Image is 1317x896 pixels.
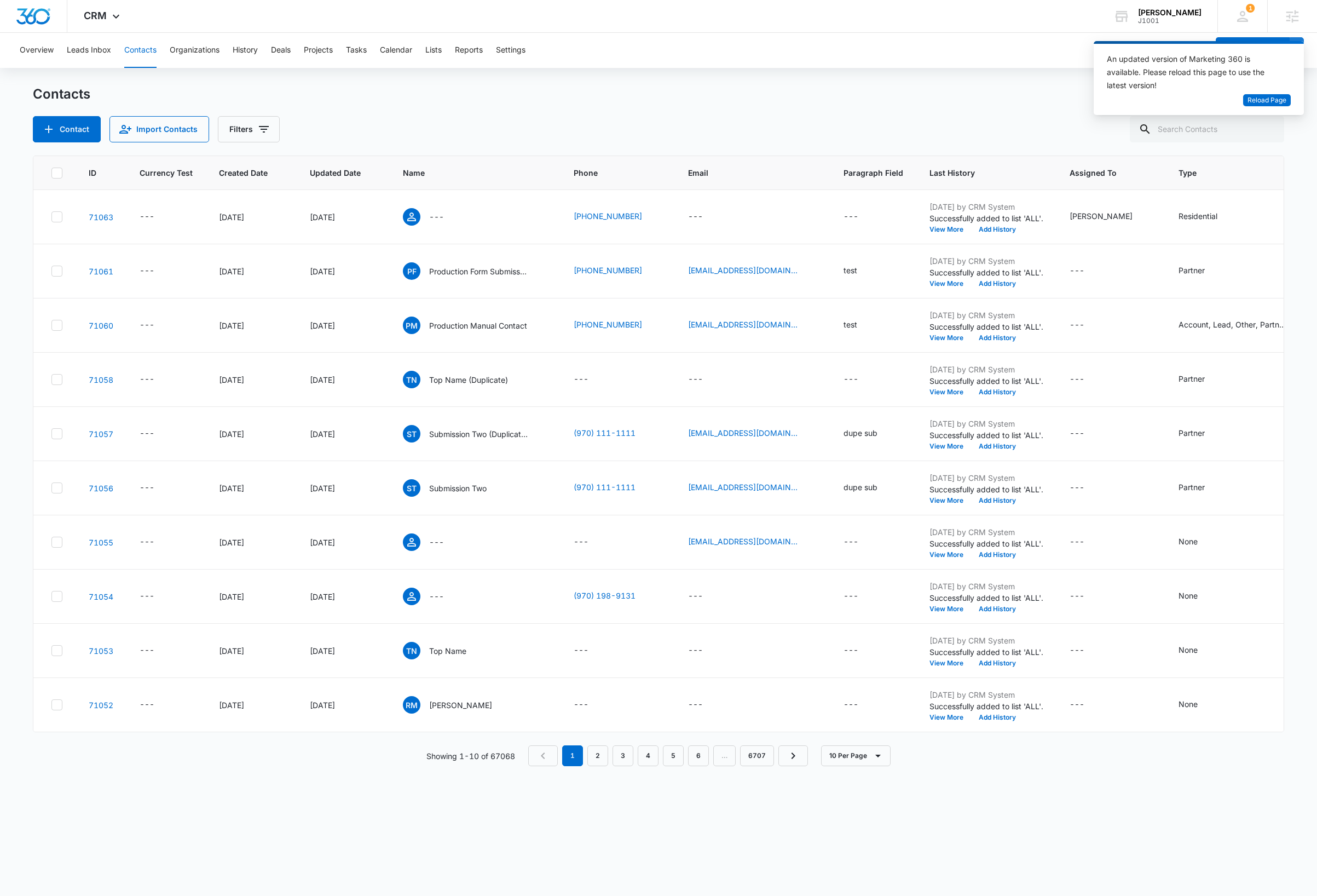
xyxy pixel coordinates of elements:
div: --- [844,536,858,549]
div: [DATE] [310,591,377,602]
a: [EMAIL_ADDRESS][DOMAIN_NAME] [688,265,798,276]
div: [DATE] [310,320,377,331]
a: Navigate to contact details page for taylorswiftly@lover.org [89,538,113,547]
div: [DATE] [219,320,284,331]
div: --- [1070,481,1084,495]
p: [DATE] by CRM System [929,689,1043,700]
div: --- [574,373,588,386]
div: Account, Lead, Other, Partner, Residential [1179,319,1288,330]
p: --- [429,536,444,548]
button: Tasks [346,33,367,68]
div: --- [1070,536,1084,549]
div: Currency Test - - Select to Edit Field [140,481,174,495]
span: Paragraph Field [844,167,903,179]
span: Reload Page [1247,95,1286,106]
a: Next Page [778,745,808,766]
div: --- [688,590,703,603]
div: Name - Submission Two (Duplicate) - Select to Edit Field [403,425,547,443]
div: Email - - Select to Edit Field [688,210,723,223]
div: Name - Top Name (Duplicate) - Select to Edit Field [403,371,528,388]
div: Currency Test - - Select to Edit Field [140,319,174,332]
p: Submission Two [429,483,487,494]
div: [DATE] [219,699,284,711]
a: Page 5 [663,745,684,766]
div: --- [140,319,154,332]
p: --- [429,211,444,222]
p: Successfully added to list 'ALL'. [929,321,1043,332]
div: [DATE] [310,483,377,494]
p: Successfully added to list 'ALL'. [929,700,1043,712]
span: RM [403,696,420,714]
div: Email - - Select to Edit Field [688,644,723,657]
span: Phone [574,167,646,179]
button: Add History [971,497,1024,504]
a: Navigate to contact details page for Top Name [89,646,113,656]
div: Paragraph Field - - Select to Edit Field [844,536,878,549]
div: [DATE] [310,428,377,440]
div: Currency Test - - Select to Edit Field [140,644,174,657]
p: [DATE] by CRM System [929,526,1043,538]
span: PF [403,262,420,280]
a: [PHONE_NUMBER] [574,210,642,222]
div: Type - None - Select to Edit Field [1179,698,1217,711]
p: Successfully added to list 'ALL'. [929,592,1043,604]
div: Email - - Select to Edit Field [688,698,723,711]
button: Calendar [380,33,412,68]
p: [DATE] by CRM System [929,635,1043,646]
button: Overview [20,33,54,68]
div: None [1179,590,1198,601]
p: --- [429,590,444,602]
div: test [844,319,857,330]
button: Add History [971,714,1024,721]
div: --- [688,644,703,657]
div: --- [688,698,703,711]
div: Phone - +1 (719) 225-9873 - Select to Edit Field [574,210,662,223]
div: Type - Partner - Select to Edit Field [1179,481,1224,495]
p: Production Form Submission [429,266,528,277]
div: Type - Partner - Select to Edit Field [1179,427,1224,440]
p: Successfully added to list 'ALL'. [929,267,1043,278]
p: Top Name [429,645,466,657]
button: Add History [971,660,1024,667]
div: Partner [1179,373,1205,384]
div: [DATE] [219,211,284,223]
div: Phone - - Select to Edit Field [574,644,608,657]
a: (970) 111-1111 [574,481,636,493]
div: --- [1070,644,1084,657]
div: Email - taylorswiftly@lover.org - Select to Edit Field [688,536,817,549]
p: [PERSON_NAME] [429,699,492,711]
button: Add History [971,443,1024,450]
div: Paragraph Field - test - Select to Edit Field [844,265,877,278]
div: --- [1070,319,1084,332]
span: Assigned To [1070,167,1136,179]
button: Lists [425,33,442,68]
div: Type - Partner - Select to Edit Field [1179,265,1224,278]
button: Import Contacts [109,116,209,142]
p: [DATE] by CRM System [929,255,1043,267]
div: Paragraph Field - - Select to Edit Field [844,210,878,223]
div: Assigned To - - Select to Edit Field [1070,698,1104,711]
div: Name - Top Name - Select to Edit Field [403,642,486,659]
a: [EMAIL_ADDRESS][DOMAIN_NAME] [688,319,798,330]
div: None [1179,698,1198,710]
div: --- [688,210,703,223]
div: account name [1138,8,1202,17]
span: Type [1179,167,1292,179]
span: 1 [1246,4,1255,13]
p: Successfully added to list 'ALL'. [929,212,1043,224]
div: --- [844,373,858,386]
div: Paragraph Field - - Select to Edit Field [844,644,878,657]
div: Type - None - Select to Edit Field [1179,590,1217,603]
button: Organizations [170,33,220,68]
button: View More [929,280,971,287]
a: Page 3 [613,745,633,766]
button: Add History [971,552,1024,558]
div: --- [574,698,588,711]
div: --- [844,644,858,657]
span: ID [89,167,97,179]
div: --- [140,536,154,549]
div: Assigned To - - Select to Edit Field [1070,319,1104,332]
p: Top Name (Duplicate) [429,374,508,386]
div: Type - None - Select to Edit Field [1179,644,1217,657]
a: (970) 198-9131 [574,590,636,601]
